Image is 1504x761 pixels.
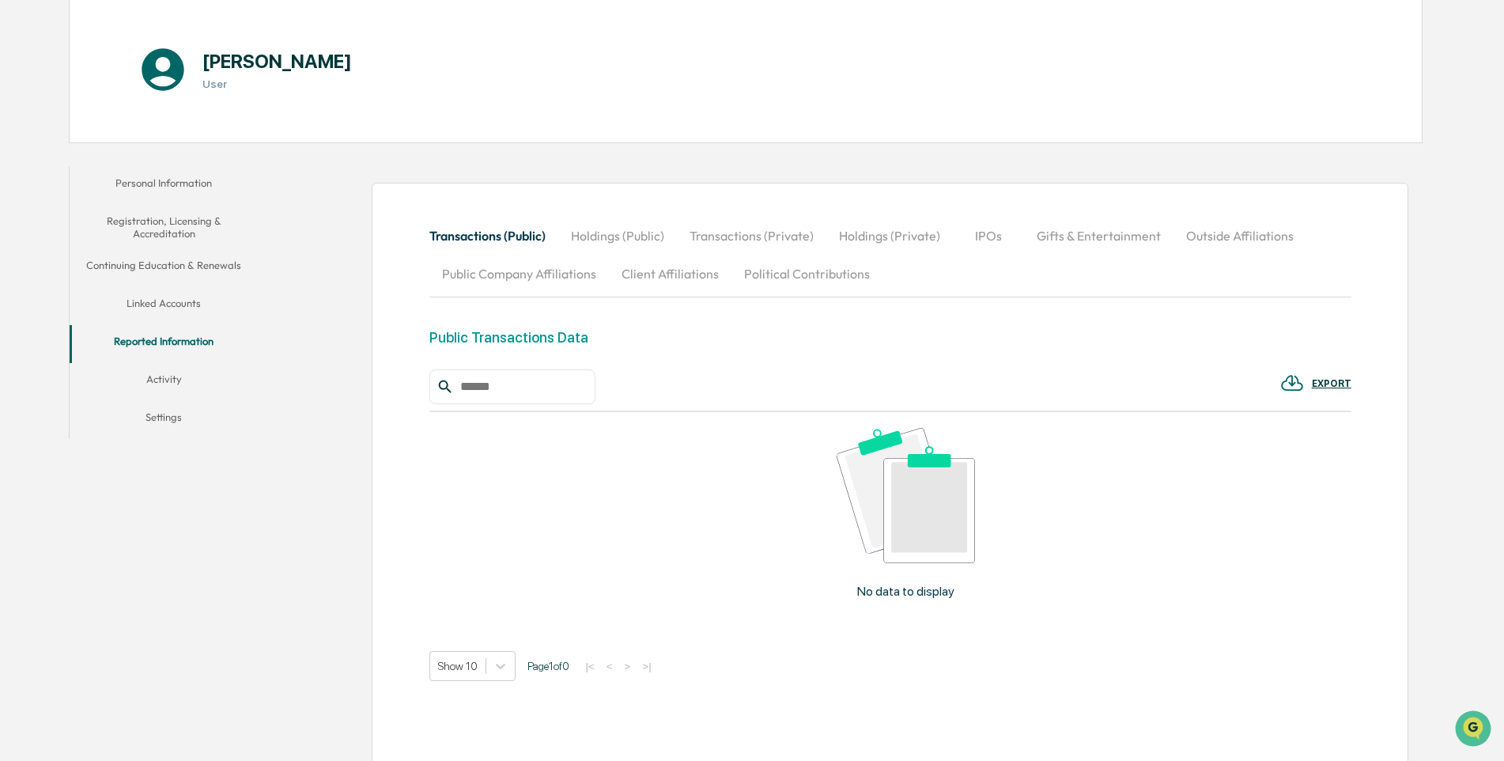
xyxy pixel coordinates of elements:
[857,584,954,599] p: No data to display
[953,217,1024,255] button: IPOs
[558,217,677,255] button: Holdings (Public)
[70,205,259,250] button: Registration, Licensing & Accreditation
[1173,217,1306,255] button: Outside Affiliations
[620,660,636,673] button: >
[70,167,259,205] button: Personal Information
[429,329,588,346] div: Public Transactions Data
[202,78,352,90] h3: User
[16,121,44,150] img: 1746055101610-c473b297-6a78-478c-a979-82029cc54cd1
[16,201,28,214] div: 🖐️
[837,428,975,563] img: No data
[609,255,731,293] button: Client Affiliations
[1280,371,1304,395] img: EXPORT
[16,231,28,244] div: 🔎
[70,167,259,440] div: secondary tabs example
[602,660,618,673] button: <
[429,255,609,293] button: Public Company Affiliations
[70,325,259,363] button: Reported Information
[70,287,259,325] button: Linked Accounts
[130,199,196,215] span: Attestations
[826,217,953,255] button: Holdings (Private)
[157,268,191,280] span: Pylon
[16,33,288,59] p: How can we help?
[70,401,259,439] button: Settings
[108,193,202,221] a: 🗄️Attestations
[202,50,352,73] h1: [PERSON_NAME]
[115,201,127,214] div: 🗄️
[677,217,826,255] button: Transactions (Private)
[32,229,100,245] span: Data Lookup
[54,137,200,150] div: We're available if you need us!
[731,255,882,293] button: Political Contributions
[1453,709,1496,752] iframe: Open customer support
[70,249,259,287] button: Continuing Education & Renewals
[9,193,108,221] a: 🖐️Preclearance
[32,199,102,215] span: Preclearance
[54,121,259,137] div: Start new chat
[429,217,558,255] button: Transactions (Public)
[581,660,599,673] button: |<
[9,223,106,252] a: 🔎Data Lookup
[527,660,569,672] span: Page 1 of 0
[70,363,259,401] button: Activity
[1312,378,1351,389] div: EXPORT
[111,267,191,280] a: Powered byPylon
[429,217,1351,293] div: secondary tabs example
[269,126,288,145] button: Start new chat
[637,660,656,673] button: >|
[1024,217,1173,255] button: Gifts & Entertainment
